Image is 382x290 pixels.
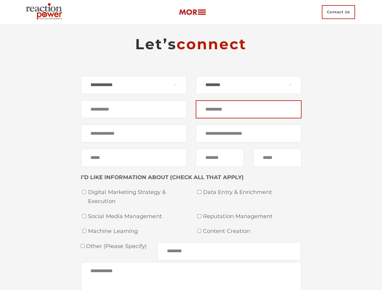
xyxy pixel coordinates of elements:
span: Digital Marketing Strategy & Execution [88,188,187,206]
span: Other (please specify) [85,243,147,250]
strong: I’D LIKE INFORMATION ABOUT (CHECK ALL THAT APPLY) [81,174,244,181]
span: connect [177,35,247,53]
span: Content Creation [203,227,302,236]
span: Social Media Management [88,212,187,221]
img: Executive Branding | Personal Branding Agency [23,1,67,23]
h2: Let’s [81,35,302,53]
img: more-btn.png [179,9,206,16]
span: Contact Us [322,5,355,19]
span: Data Entry & Enrichment [203,188,302,197]
span: Reputation Management [203,212,302,221]
span: Machine Learning [88,227,187,236]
